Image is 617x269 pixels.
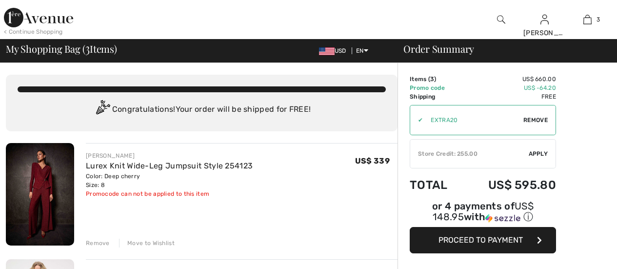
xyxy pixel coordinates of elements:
[410,227,556,253] button: Proceed to Payment
[86,239,110,248] div: Remove
[356,47,368,54] span: EN
[4,27,63,36] div: < Continue Shopping
[430,76,434,83] span: 3
[410,75,462,83] td: Items ( )
[529,149,548,158] span: Apply
[410,83,462,92] td: Promo code
[6,44,117,54] span: My Shopping Bag ( Items)
[523,28,566,38] div: [PERSON_NAME]
[583,14,592,25] img: My Bag
[462,83,556,92] td: US$ -64.20
[410,116,423,124] div: ✔
[93,100,112,120] img: Congratulation2.svg
[566,14,609,25] a: 3
[86,161,253,170] a: Lurex Knit Wide-Leg Jumpsuit Style 254123
[410,149,529,158] div: Store Credit: 255.00
[410,202,556,224] div: or 4 payments of with
[6,143,74,246] img: Lurex Knit Wide-Leg Jumpsuit Style 254123
[319,47,335,55] img: US Dollar
[4,8,73,27] img: 1ère Avenue
[86,189,253,198] div: Promocode can not be applied to this item
[410,92,462,101] td: Shipping
[18,100,386,120] div: Congratulations! Your order will be shipped for FREE!
[119,239,175,248] div: Move to Wishlist
[410,202,556,227] div: or 4 payments ofUS$ 148.95withSezzle Click to learn more about Sezzle
[462,92,556,101] td: Free
[540,15,549,24] a: Sign In
[438,235,523,245] span: Proceed to Payment
[319,47,350,54] span: USD
[86,151,253,160] div: [PERSON_NAME]
[86,172,253,189] div: Color: Deep cherry Size: 8
[462,168,556,202] td: US$ 595.80
[423,105,523,135] input: Promo code
[485,214,520,223] img: Sezzle
[410,168,462,202] td: Total
[392,44,611,54] div: Order Summary
[523,116,548,124] span: Remove
[462,75,556,83] td: US$ 660.00
[433,200,534,223] span: US$ 148.95
[355,156,390,166] span: US$ 339
[85,41,90,54] span: 3
[597,15,600,24] span: 3
[540,14,549,25] img: My Info
[497,14,505,25] img: search the website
